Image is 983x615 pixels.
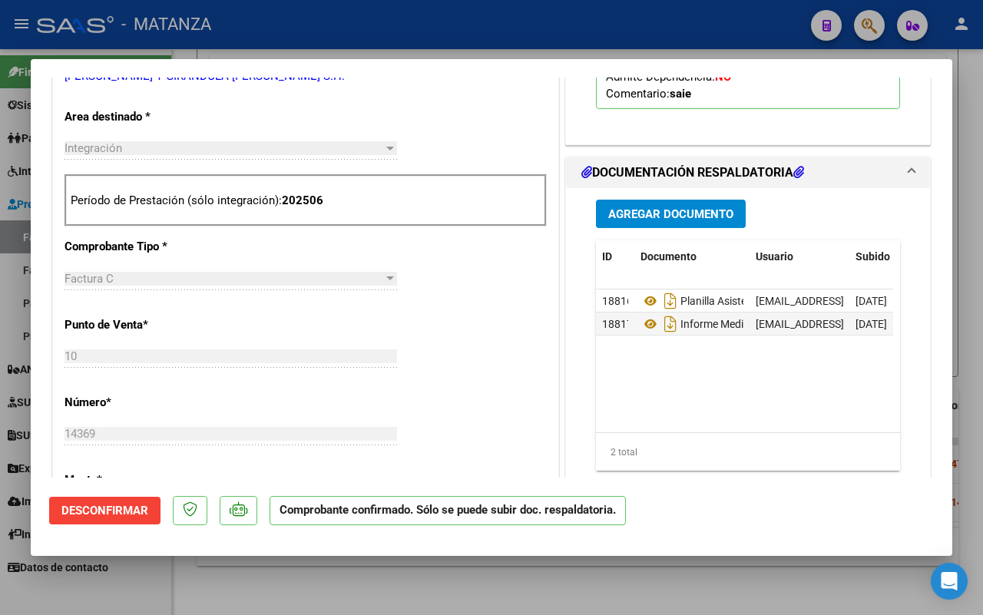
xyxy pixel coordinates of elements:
div: 2 total [596,433,900,471]
span: Usuario [756,250,793,263]
p: Monto [65,471,209,489]
p: Comprobante confirmado. Sólo se puede subir doc. respaldatoria. [270,496,626,526]
span: Informe Medio [640,318,750,330]
span: ID [602,250,612,263]
p: Punto de Venta [65,316,209,334]
p: Período de Prestación (sólo integración): [71,192,541,210]
p: Número [65,394,209,412]
span: 18816 [602,295,633,307]
span: Integración [65,141,122,155]
i: Descargar documento [660,312,680,336]
span: Desconfirmar [61,504,148,517]
strong: saie [670,87,691,101]
p: Area destinado * [65,108,209,126]
h1: DOCUMENTACIÓN RESPALDATORIA [581,164,804,182]
span: Agregar Documento [608,207,733,221]
datatable-header-cell: ID [596,240,634,273]
span: Documento [640,250,697,263]
mat-expansion-panel-header: DOCUMENTACIÓN RESPALDATORIA [566,157,930,188]
span: Subido [856,250,890,263]
span: Factura C [65,272,114,286]
span: [DATE] [856,295,887,307]
button: Agregar Documento [596,200,746,228]
strong: 202506 [282,193,323,207]
span: Planilla Asistencia [640,295,766,307]
button: Desconfirmar [49,497,161,524]
div: DOCUMENTACIÓN RESPALDATORIA [566,188,930,507]
span: [DATE] [856,318,887,330]
span: Comentario: [606,87,691,101]
datatable-header-cell: Documento [634,240,750,273]
span: 18817 [602,318,633,330]
div: Open Intercom Messenger [931,563,968,600]
p: Comprobante Tipo * [65,238,209,256]
i: Descargar documento [660,289,680,313]
strong: NO [715,70,731,84]
datatable-header-cell: Subido [849,240,926,273]
datatable-header-cell: Usuario [750,240,849,273]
